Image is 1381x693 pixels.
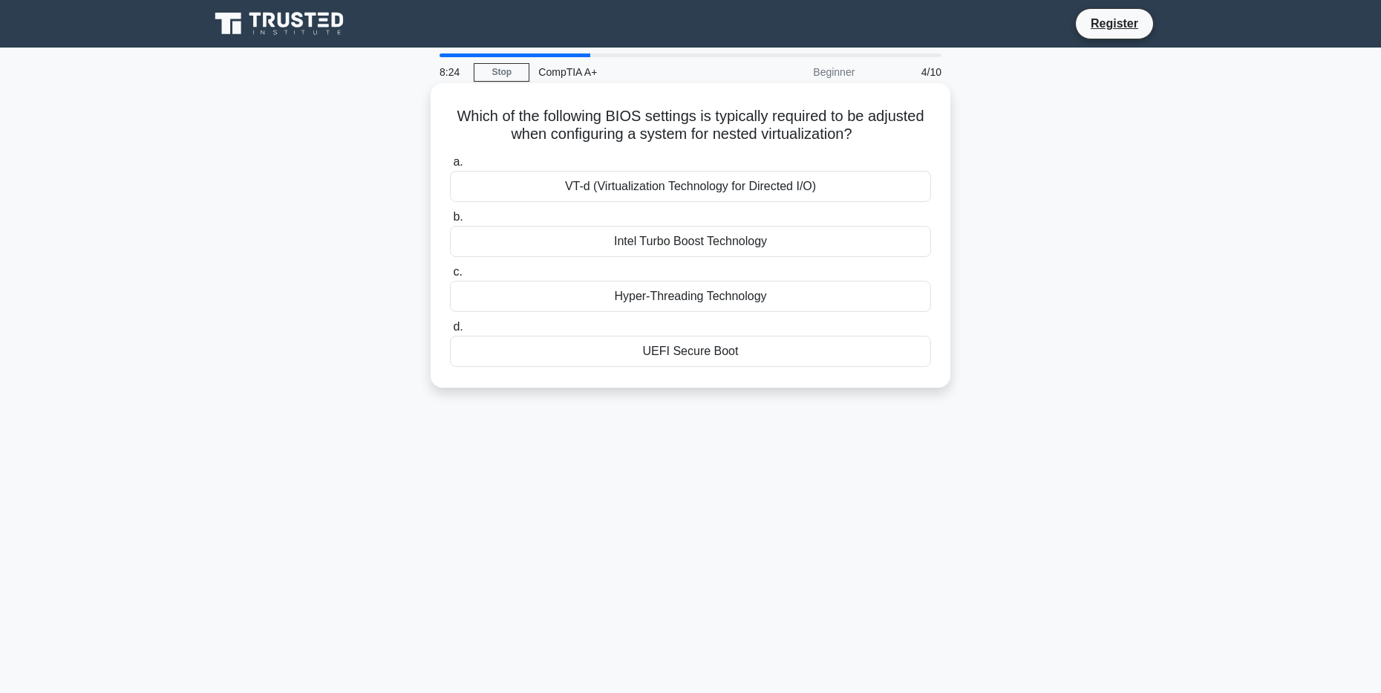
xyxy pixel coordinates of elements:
[453,210,463,223] span: b.
[453,155,463,168] span: a.
[529,57,734,87] div: CompTIA A+
[1082,14,1147,33] a: Register
[448,107,933,144] h5: Which of the following BIOS settings is typically required to be adjusted when configuring a syst...
[450,171,931,202] div: VT-d (Virtualization Technology for Directed I/O)
[474,63,529,82] a: Stop
[453,265,462,278] span: c.
[450,281,931,312] div: Hyper-Threading Technology
[450,336,931,367] div: UEFI Secure Boot
[450,226,931,257] div: Intel Turbo Boost Technology
[863,57,950,87] div: 4/10
[734,57,863,87] div: Beginner
[431,57,474,87] div: 8:24
[453,320,463,333] span: d.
